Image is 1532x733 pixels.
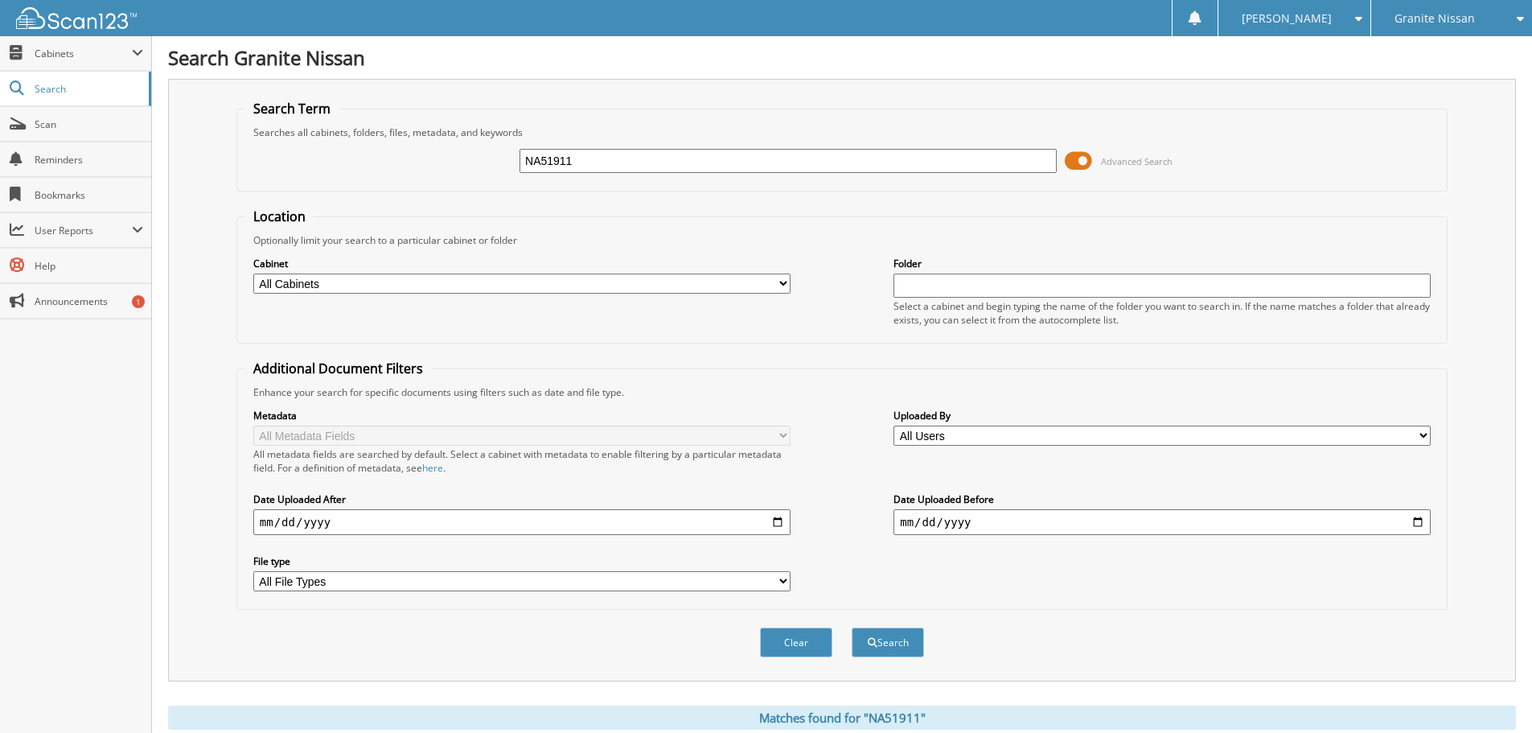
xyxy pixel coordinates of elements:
[1242,14,1332,23] span: [PERSON_NAME]
[35,82,141,96] span: Search
[35,259,143,273] span: Help
[893,299,1431,327] div: Select a cabinet and begin typing the name of the folder you want to search in. If the name match...
[35,117,143,131] span: Scan
[168,706,1516,730] div: Matches found for "NA51911"
[132,295,145,308] div: 1
[245,233,1439,247] div: Optionally limit your search to a particular cabinet or folder
[893,257,1431,270] label: Folder
[35,224,132,237] span: User Reports
[35,47,132,60] span: Cabinets
[168,44,1516,71] h1: Search Granite Nissan
[35,188,143,202] span: Bookmarks
[422,461,443,475] a: here
[245,385,1439,399] div: Enhance your search for specific documents using filters such as date and file type.
[253,492,791,506] label: Date Uploaded After
[245,126,1439,139] div: Searches all cabinets, folders, files, metadata, and keywords
[245,360,431,377] legend: Additional Document Filters
[1394,14,1475,23] span: Granite Nissan
[760,628,832,657] button: Clear
[253,257,791,270] label: Cabinet
[253,409,791,422] label: Metadata
[16,7,137,29] img: scan123-logo-white.svg
[253,509,791,535] input: start
[253,447,791,475] div: All metadata fields are searched by default. Select a cabinet with metadata to enable filtering b...
[852,628,924,657] button: Search
[245,208,314,225] legend: Location
[893,409,1431,422] label: Uploaded By
[253,554,791,568] label: File type
[35,153,143,167] span: Reminders
[1101,155,1173,167] span: Advanced Search
[245,100,339,117] legend: Search Term
[35,294,143,308] span: Announcements
[893,509,1431,535] input: end
[893,492,1431,506] label: Date Uploaded Before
